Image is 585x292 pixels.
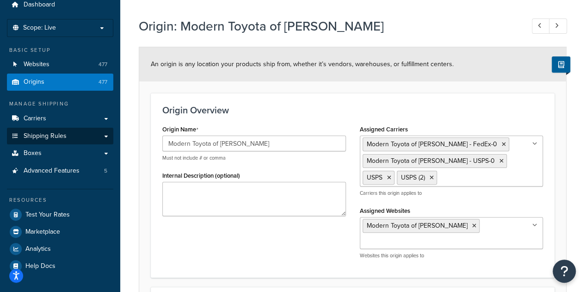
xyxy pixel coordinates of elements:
[360,126,408,133] label: Assigned Carriers
[25,262,55,270] span: Help Docs
[7,74,113,91] li: Origins
[104,167,107,175] span: 5
[7,162,113,180] li: Advanced Features
[25,245,51,253] span: Analytics
[162,155,346,162] p: Must not include # or comma
[24,78,44,86] span: Origins
[24,1,55,9] span: Dashboard
[7,56,113,73] a: Websites477
[401,173,425,182] span: USPS (2)
[7,100,113,108] div: Manage Shipping
[24,115,46,123] span: Carriers
[367,173,382,182] span: USPS
[7,196,113,204] div: Resources
[99,78,107,86] span: 477
[7,206,113,223] a: Test Your Rates
[99,61,107,68] span: 477
[552,56,570,73] button: Show Help Docs
[7,162,113,180] a: Advanced Features5
[549,19,567,34] a: Next Record
[360,190,543,197] p: Carriers this origin applies to
[151,59,454,69] span: An origin is any location your products ship from, whether it’s vendors, warehouses, or fulfillme...
[7,74,113,91] a: Origins477
[367,156,495,166] span: Modern Toyota of [PERSON_NAME] - USPS-0
[367,221,468,230] span: Modern Toyota of [PERSON_NAME]
[24,61,49,68] span: Websites
[7,224,113,240] a: Marketplace
[553,260,576,283] button: Open Resource Center
[24,132,67,140] span: Shipping Rules
[162,172,240,179] label: Internal Description (optional)
[367,139,497,149] span: Modern Toyota of [PERSON_NAME] - FedEx-0
[7,56,113,73] li: Websites
[360,207,410,214] label: Assigned Websites
[7,46,113,54] div: Basic Setup
[23,24,56,32] span: Scope: Live
[7,258,113,274] a: Help Docs
[7,241,113,257] a: Analytics
[7,110,113,127] a: Carriers
[139,17,515,35] h1: Origin: Modern Toyota of [PERSON_NAME]
[24,167,80,175] span: Advanced Features
[7,128,113,145] a: Shipping Rules
[360,252,543,259] p: Websites this origin applies to
[532,19,550,34] a: Previous Record
[162,105,543,115] h3: Origin Overview
[25,211,70,219] span: Test Your Rates
[24,149,42,157] span: Boxes
[162,126,198,133] label: Origin Name
[7,145,113,162] a: Boxes
[25,228,60,236] span: Marketplace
